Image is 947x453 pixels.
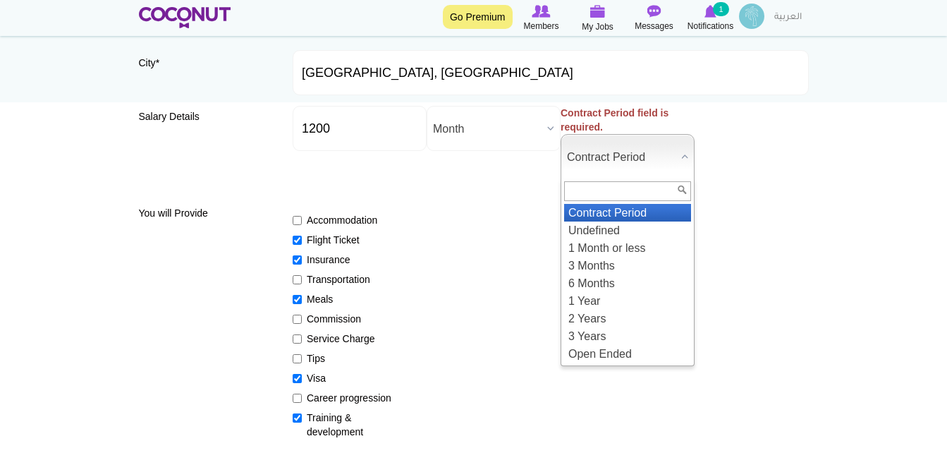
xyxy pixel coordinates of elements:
[647,5,661,18] img: Messages
[564,274,691,292] li: 6 Months
[156,57,159,68] span: This field is required.
[293,413,302,423] input: Training & development
[683,4,739,33] a: Notifications Notifications 1
[713,2,728,16] small: 1
[293,374,302,383] input: Visa
[564,222,691,239] li: Undefined
[564,327,691,345] li: 3 Years
[139,7,231,28] img: Home
[532,5,550,18] img: Browse Members
[626,4,683,33] a: Messages Messages
[293,371,396,385] label: Visa
[443,5,513,29] a: Go Premium
[139,111,200,122] span: Salary Details
[582,20,613,34] span: My Jobs
[139,206,273,220] label: You will Provide
[293,354,302,363] input: Tips
[293,391,396,405] label: Career progression
[293,295,302,304] input: Meals
[564,257,691,274] li: 3 Months
[293,255,302,265] input: Insurance
[293,216,302,225] input: Accommodation
[293,236,302,245] input: Flight Ticket
[564,292,691,310] li: 1 Year
[293,332,396,346] label: Service Charge
[293,334,302,344] input: Service Charge
[635,19,673,33] span: Messages
[293,272,396,286] label: Transportation
[293,233,396,247] label: Flight Ticket
[433,107,542,152] span: Month
[564,204,691,222] li: Contract Period
[564,345,691,363] li: Open Ended
[570,4,626,34] a: My Jobs My Jobs
[293,213,396,227] label: Accommodation
[293,394,302,403] input: Career progression
[567,135,676,180] span: Contract Period
[767,4,809,32] a: العربية
[293,275,302,284] input: Transportation
[293,315,302,324] input: Commission
[564,239,691,257] li: 1 Month or less
[704,5,716,18] img: Notifications
[688,19,733,33] span: Notifications
[293,253,396,267] label: Insurance
[293,351,396,366] label: Tips
[293,312,396,326] label: Commission
[139,56,273,80] label: City
[564,310,691,327] li: 2 Years
[293,411,396,439] label: Training & development
[513,4,570,33] a: Browse Members Members
[523,19,558,33] span: Members
[293,292,396,306] label: Meals
[590,5,606,18] img: My Jobs
[561,106,695,134] label: Contract Period field is required.
[293,106,427,151] input: Salary in USD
